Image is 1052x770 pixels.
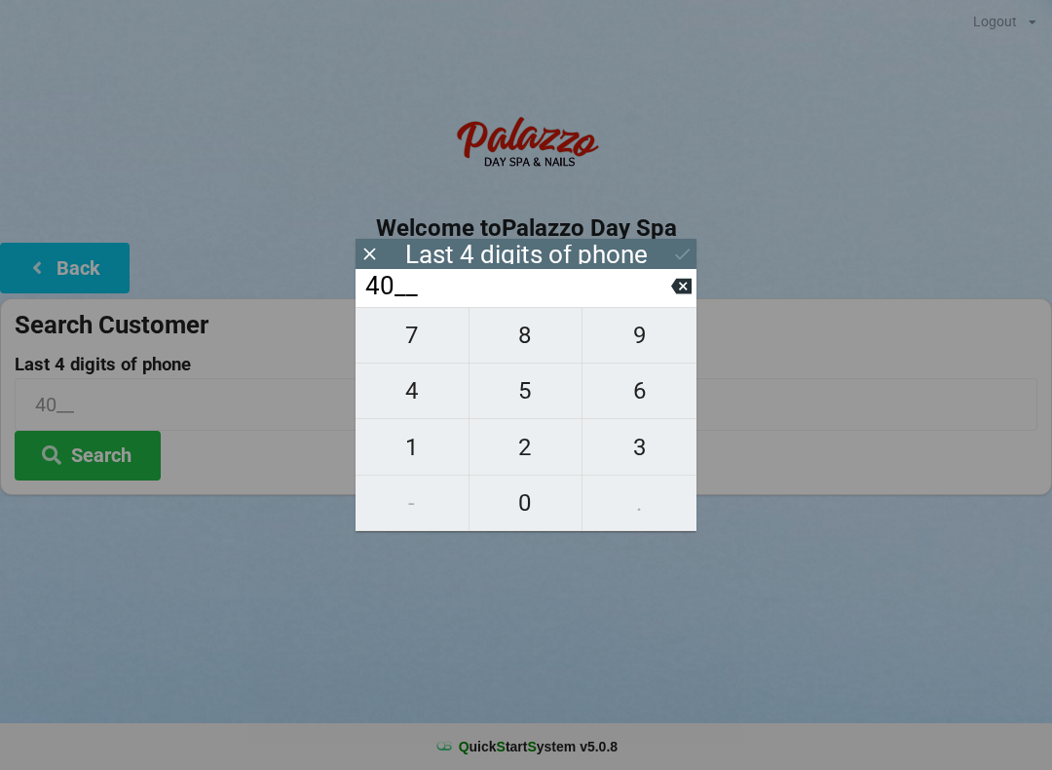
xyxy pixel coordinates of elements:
[582,307,696,364] button: 9
[470,364,583,419] button: 5
[356,370,469,411] span: 4
[405,245,648,264] div: Last 4 digits of phone
[470,315,582,356] span: 8
[470,482,582,523] span: 0
[582,364,696,419] button: 6
[582,419,696,475] button: 3
[356,427,469,468] span: 1
[356,307,470,364] button: 7
[582,315,696,356] span: 9
[582,370,696,411] span: 6
[470,419,583,475] button: 2
[470,476,583,531] button: 0
[356,364,470,419] button: 4
[470,307,583,364] button: 8
[470,427,582,468] span: 2
[356,419,470,475] button: 1
[470,370,582,411] span: 5
[582,427,696,468] span: 3
[356,315,469,356] span: 7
